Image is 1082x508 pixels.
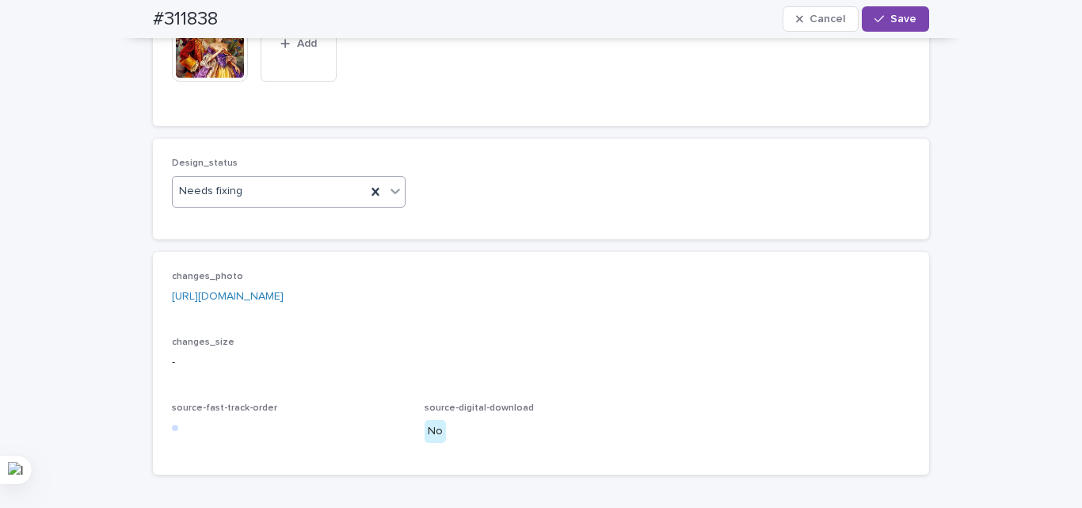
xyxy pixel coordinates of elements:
span: Save [890,13,916,25]
span: Needs fixing [179,183,242,200]
span: Design_status [172,159,238,168]
button: Save [862,6,929,32]
div: No [425,420,446,443]
span: changes_size [172,338,234,347]
button: Add [261,6,337,82]
span: changes_photo [172,272,243,281]
span: Add [297,38,317,49]
span: Cancel [810,13,845,25]
a: [URL][DOMAIN_NAME] [172,291,284,302]
span: source-digital-download [425,403,534,413]
span: source-fast-track-order [172,403,277,413]
p: - [172,354,910,371]
h2: #311838 [153,8,218,31]
button: Cancel [783,6,859,32]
